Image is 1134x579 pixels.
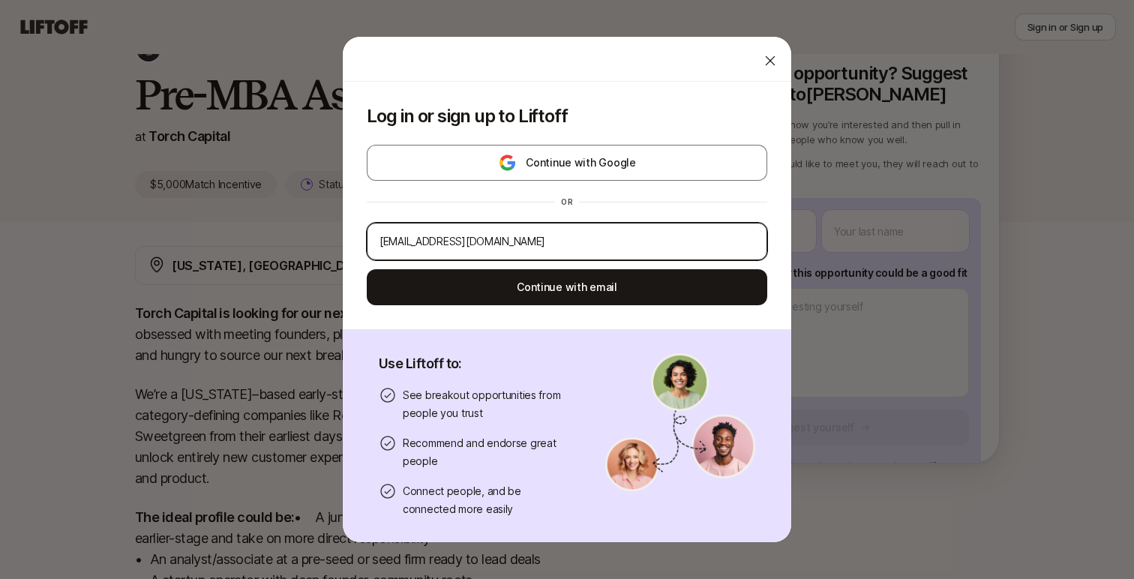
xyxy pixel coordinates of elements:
p: See breakout opportunities from people you trust [403,386,569,422]
div: or [555,196,579,208]
p: Log in or sign up to Liftoff [367,106,767,127]
button: Continue with email [367,269,767,305]
button: Continue with Google [367,145,767,181]
p: Recommend and endorse great people [403,434,569,470]
img: google-logo [498,154,517,172]
img: signup-banner [605,353,755,491]
p: Connect people, and be connected more easily [403,482,569,518]
input: Your personal email address [379,232,754,250]
p: Use Liftoff to: [379,353,569,374]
